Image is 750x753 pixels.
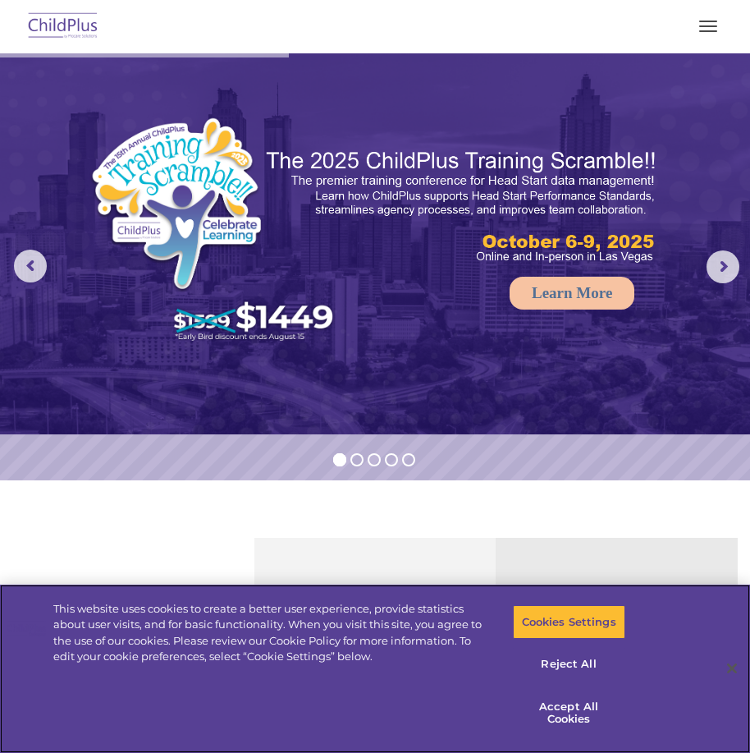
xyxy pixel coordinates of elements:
button: Close [714,650,750,686]
button: Reject All [513,647,625,682]
button: Accept All Cookies [513,690,625,737]
button: Cookies Settings [513,605,625,640]
img: ChildPlus by Procare Solutions [25,7,102,46]
div: This website uses cookies to create a better user experience, provide statistics about user visit... [53,601,490,665]
a: Learn More [510,277,634,310]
